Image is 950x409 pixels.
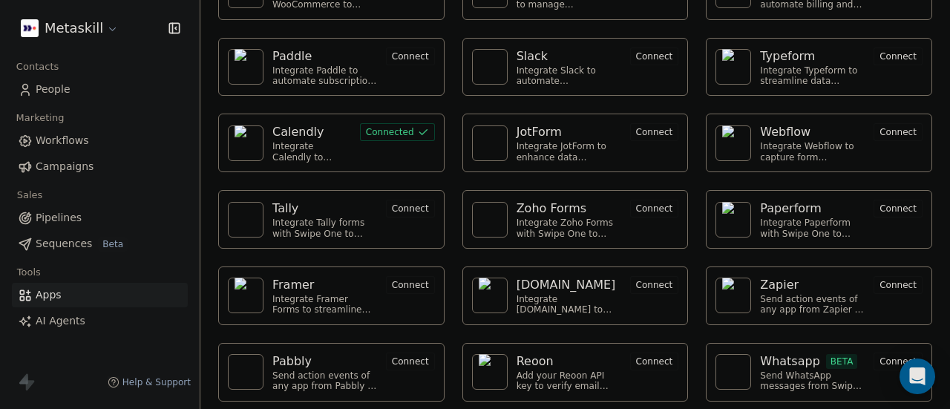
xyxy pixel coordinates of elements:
a: Workflows [12,128,188,153]
a: People [12,77,188,102]
button: Connect [386,48,435,65]
a: Zoho Forms [517,200,621,217]
a: Connect [630,125,679,139]
img: NA [722,49,744,85]
a: Connected [360,125,435,139]
a: NA [715,202,751,238]
a: [DOMAIN_NAME] [517,276,621,294]
span: Sequences [36,236,92,252]
span: Beta [98,237,128,252]
button: Connect [630,353,679,370]
div: Integrate Tally forms with Swipe One to capture form data. [272,217,377,239]
div: Integrate Framer Forms to streamline data collection and customer engagement. [272,294,377,315]
div: Open Intercom Messenger [900,359,935,394]
div: Typeform [760,48,815,65]
div: Webflow [760,123,810,141]
div: Integrate [DOMAIN_NAME] to manage bookings and streamline scheduling. [517,294,621,315]
a: Connect [386,354,435,368]
img: AVATAR%20METASKILL%20-%20Colori%20Positivo.png [21,19,39,37]
div: Integrate Paperform with Swipe One to capture form submissions. [760,217,865,239]
a: Webflow [760,123,865,141]
a: NA [228,202,263,238]
span: Tools [10,261,47,284]
img: NA [479,132,501,154]
a: JotForm [517,123,621,141]
button: Connect [874,123,923,141]
span: Apps [36,287,62,303]
a: SequencesBeta [12,232,188,256]
img: NA [722,278,744,313]
a: Slack [517,48,621,65]
a: NA [715,278,751,313]
img: NA [722,361,744,383]
div: Slack [517,48,548,65]
img: NA [479,209,501,231]
img: NA [479,278,501,313]
div: Reoon [517,353,554,370]
a: Pipelines [12,206,188,230]
a: NA [228,278,263,313]
span: Help & Support [122,376,191,388]
div: Send WhatsApp messages from Swipe One to your customers [760,370,865,392]
a: Connect [630,278,679,292]
a: Connect [386,49,435,63]
span: Marketing [10,107,71,129]
button: Connect [874,353,923,370]
a: Connect [630,201,679,215]
a: Framer [272,276,377,294]
div: [DOMAIN_NAME] [517,276,616,294]
a: NA [715,354,751,390]
a: Reoon [517,353,621,370]
a: Connect [630,49,679,63]
div: Integrate Typeform to streamline data collection and customer engagement. [760,65,865,87]
button: Connect [630,200,679,217]
a: Pabbly [272,353,377,370]
span: People [36,82,71,97]
a: Help & Support [108,376,191,388]
span: AI Agents [36,313,85,329]
img: NA [235,209,257,231]
a: NA [228,354,263,390]
img: NA [722,202,744,238]
div: Paperform [760,200,822,217]
div: Integrate Calendly to automate scheduling and event management. [272,141,351,163]
span: Contacts [10,56,65,78]
button: Connect [386,276,435,294]
span: BETA [826,354,858,369]
img: NA [722,125,744,161]
img: NA [235,49,257,85]
span: Sales [10,184,49,206]
a: Paddle [272,48,377,65]
a: Apps [12,283,188,307]
div: Paddle [272,48,312,65]
a: Campaigns [12,154,188,179]
div: Add your Reoon API key to verify email address and reduce bounces [517,370,621,392]
img: NA [479,354,501,390]
button: Metaskill [18,16,122,41]
div: Integrate JotForm to enhance data collection and improve customer engagement. [517,141,621,163]
div: Calendly [272,123,324,141]
button: Connect [386,353,435,370]
img: NA [235,125,257,161]
div: Framer [272,276,314,294]
button: Connect [630,123,679,141]
a: NA [472,49,508,85]
a: Zapier [760,276,865,294]
div: Integrate Paddle to automate subscription management and customer engagement. [272,65,377,87]
img: NA [479,49,501,85]
span: Metaskill [45,19,103,38]
span: Pipelines [36,210,82,226]
a: NA [472,125,508,161]
button: Connect [630,48,679,65]
a: Connect [386,278,435,292]
a: NA [715,49,751,85]
a: Tally [272,200,377,217]
a: Connect [874,278,923,292]
img: NA [235,278,257,313]
div: Send action events of any app from Zapier to Swipe One [760,294,865,315]
a: Calendly [272,123,351,141]
a: NA [228,49,263,85]
a: Connect [386,201,435,215]
button: Connect [630,276,679,294]
a: NA [472,202,508,238]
